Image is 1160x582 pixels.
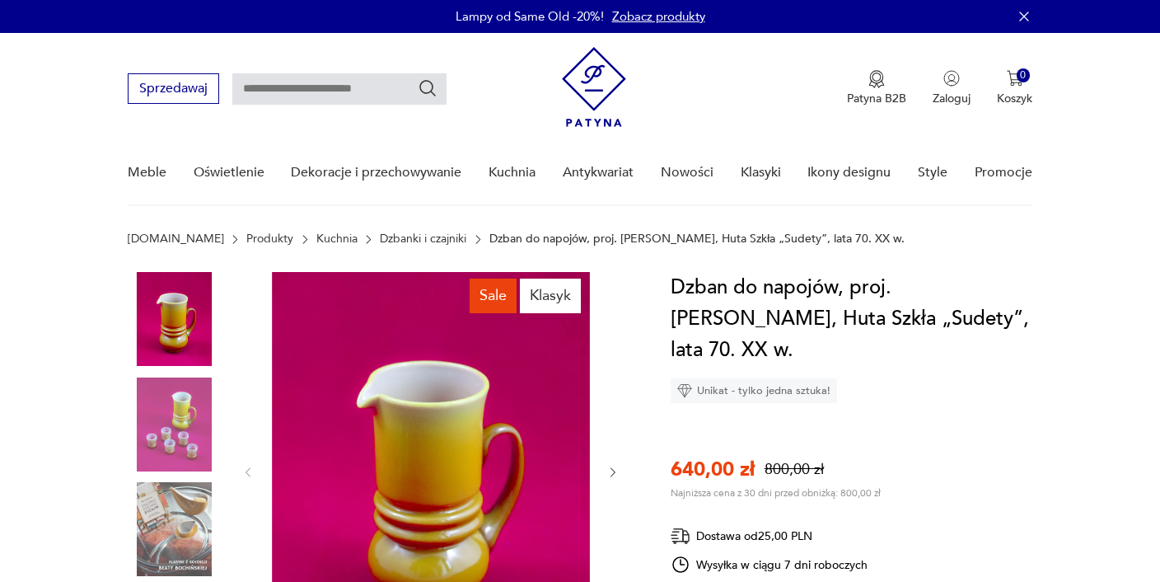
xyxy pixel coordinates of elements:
a: Dzbanki i czajniki [380,232,466,246]
img: Ikona dostawy [671,526,690,547]
img: Ikona diamentu [677,383,692,398]
div: 0 [1017,68,1031,82]
p: Dzban do napojów, proj. [PERSON_NAME], Huta Szkła „Sudety”, lata 70. XX w. [489,232,905,246]
a: Sprzedawaj [128,84,219,96]
a: Zobacz produkty [612,8,705,25]
a: Produkty [246,232,293,246]
h1: Dzban do napojów, proj. [PERSON_NAME], Huta Szkła „Sudety”, lata 70. XX w. [671,272,1032,366]
div: Klasyk [520,279,581,313]
img: Patyna - sklep z meblami i dekoracjami vintage [562,47,626,127]
button: Patyna B2B [847,70,906,106]
a: Ikony designu [807,141,891,204]
a: Meble [128,141,166,204]
p: Zaloguj [933,91,971,106]
p: 800,00 zł [765,459,824,480]
a: Promocje [975,141,1032,204]
a: Ikona medaluPatyna B2B [847,70,906,106]
img: Zdjęcie produktu Dzban do napojów, proj. Lucyna Pijaczewska, Huta Szkła „Sudety”, lata 70. XX w. [128,482,222,576]
p: 640,00 zł [671,456,755,483]
img: Ikona medalu [868,70,885,88]
img: Ikonka użytkownika [943,70,960,87]
button: 0Koszyk [997,70,1032,106]
a: Style [918,141,947,204]
a: Klasyki [741,141,781,204]
a: [DOMAIN_NAME] [128,232,224,246]
div: Sale [470,279,517,313]
div: Wysyłka w ciągu 7 dni roboczych [671,555,868,575]
p: Koszyk [997,91,1032,106]
button: Zaloguj [933,70,971,106]
div: Dostawa od 25,00 PLN [671,526,868,547]
img: Zdjęcie produktu Dzban do napojów, proj. Lucyna Pijaczewska, Huta Szkła „Sudety”, lata 70. XX w. [128,378,222,472]
div: Unikat - tylko jedna sztuka! [671,378,837,403]
img: Ikona koszyka [1007,70,1023,87]
p: Lampy od Same Old -20%! [456,8,604,25]
a: Kuchnia [316,232,358,246]
a: Dekoracje i przechowywanie [291,141,461,204]
button: Sprzedawaj [128,73,219,104]
a: Antykwariat [563,141,634,204]
button: Szukaj [418,78,437,98]
a: Oświetlenie [194,141,264,204]
a: Kuchnia [489,141,536,204]
p: Patyna B2B [847,91,906,106]
p: Najniższa cena z 30 dni przed obniżką: 800,00 zł [671,486,881,500]
a: Nowości [661,141,713,204]
img: Zdjęcie produktu Dzban do napojów, proj. Lucyna Pijaczewska, Huta Szkła „Sudety”, lata 70. XX w. [128,272,222,366]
